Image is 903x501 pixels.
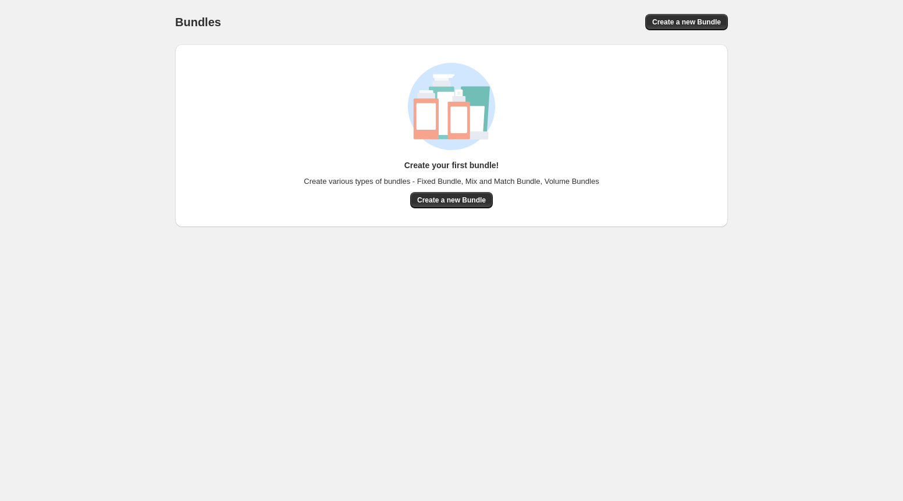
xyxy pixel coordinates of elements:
[304,176,599,187] span: Create various types of bundles - Fixed Bundle, Mix and Match Bundle, Volume Bundles
[175,15,221,29] h1: Bundles
[645,14,728,30] button: Create a new Bundle
[417,196,486,205] span: Create a new Bundle
[652,17,721,27] span: Create a new Bundle
[404,159,499,171] h3: Create your first bundle!
[410,192,493,208] button: Create a new Bundle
